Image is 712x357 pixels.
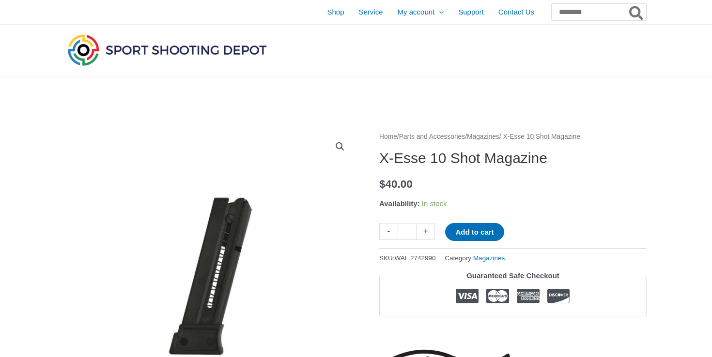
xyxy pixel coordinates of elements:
[379,131,647,143] nav: Breadcrumb
[398,223,417,240] input: Product quantity
[331,138,349,155] a: View full-screen image gallery
[379,149,647,167] h1: X-Esse 10 Shot Magazine
[417,223,435,240] a: +
[379,324,647,335] iframe: Customer reviews powered by Trustpilot
[379,223,398,240] a: -
[395,254,436,262] span: WAL.2742990
[445,223,504,241] button: Add to cart
[473,254,505,262] a: Magazines
[379,178,386,190] span: $
[445,252,505,264] span: Category:
[627,4,646,20] button: Search
[379,133,397,140] a: Home
[379,178,413,190] bdi: 40.00
[463,269,563,283] legend: Guaranteed Safe Checkout
[399,133,465,140] a: Parts and Accessories
[467,133,499,140] a: Magazines
[422,199,447,208] span: In stock
[65,32,269,68] img: Sport Shooting Depot
[379,199,420,208] span: Availability:
[379,252,436,264] span: SKU:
